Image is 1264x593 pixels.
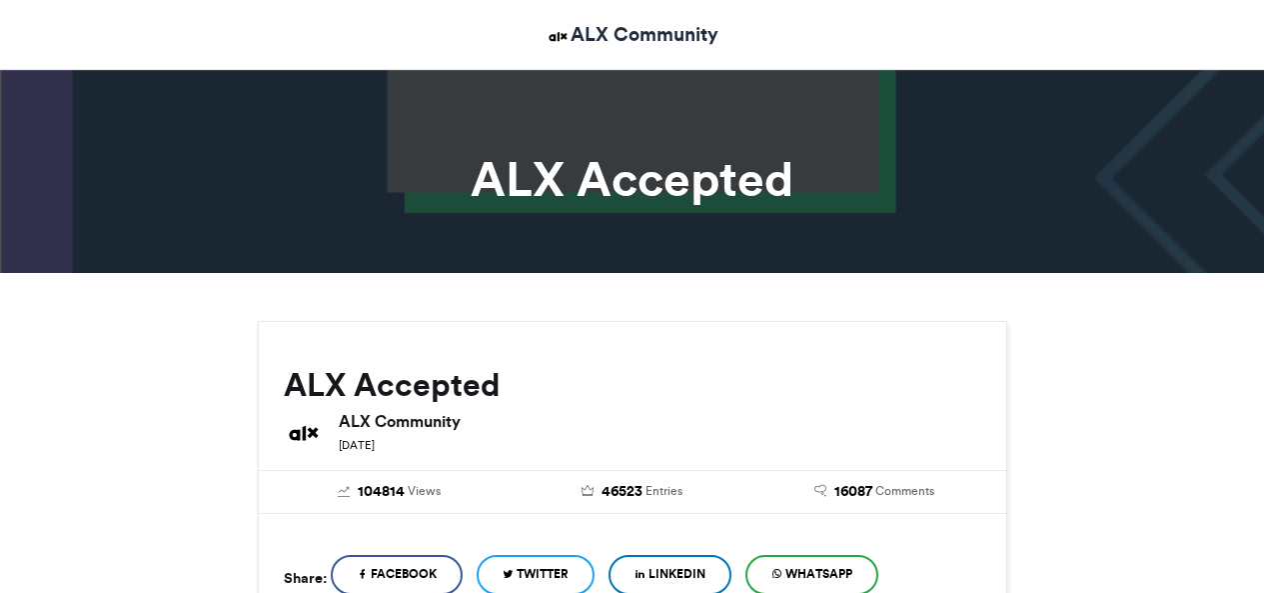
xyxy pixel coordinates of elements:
[78,155,1187,203] h1: ALX Accepted
[284,367,981,403] h2: ALX Accepted
[284,481,497,503] a: 104814 Views
[339,413,981,429] h6: ALX Community
[371,565,437,583] span: Facebook
[785,565,852,583] span: WhatsApp
[648,565,705,583] span: LinkedIn
[546,24,571,49] img: ALX Community
[408,482,441,500] span: Views
[645,482,682,500] span: Entries
[546,20,718,49] a: ALX Community
[875,482,934,500] span: Comments
[284,565,327,591] h5: Share:
[339,438,375,452] small: [DATE]
[768,481,981,503] a: 16087 Comments
[602,481,642,503] span: 46523
[284,413,324,453] img: ALX Community
[834,481,872,503] span: 16087
[517,565,569,583] span: Twitter
[358,481,405,503] span: 104814
[526,481,738,503] a: 46523 Entries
